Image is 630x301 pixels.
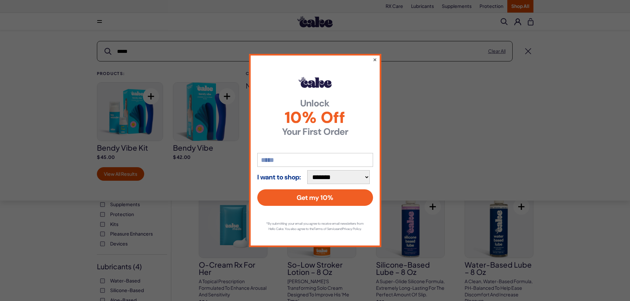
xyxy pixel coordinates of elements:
a: Privacy Policy [342,227,361,231]
img: Hello Cake [299,77,332,88]
a: Terms of Service [314,227,337,231]
button: Get my 10% [257,189,373,206]
p: *By submitting your email you agree to receive email newsletters from Hello Cake. You also agree ... [264,221,366,232]
span: 10% Off [257,110,373,126]
strong: Unlock [257,99,373,108]
strong: Your First Order [257,127,373,136]
button: × [372,56,377,63]
strong: I want to shop: [257,173,301,181]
